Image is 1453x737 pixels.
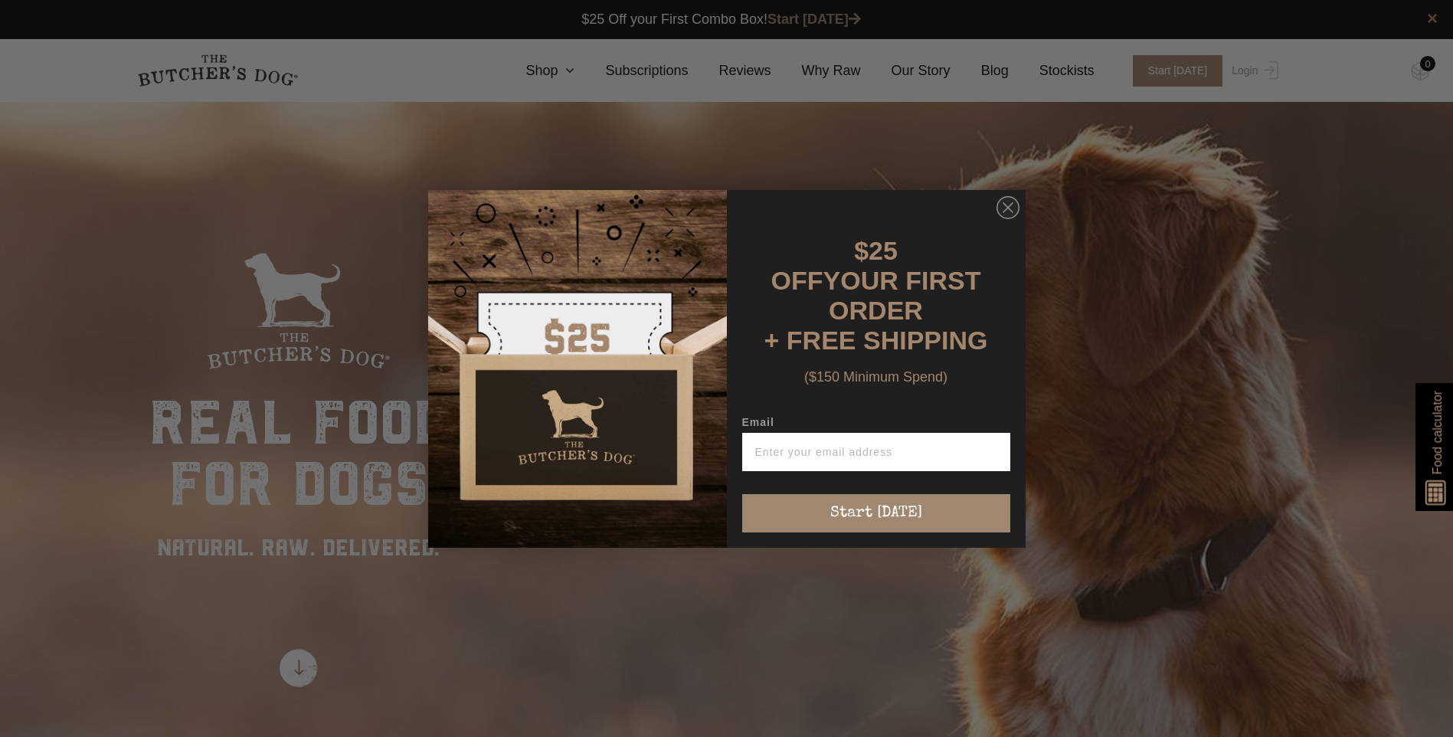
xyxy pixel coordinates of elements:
img: d0d537dc-5429-4832-8318-9955428ea0a1.jpeg [428,190,727,548]
span: ($150 Minimum Spend) [804,369,947,385]
button: Start [DATE] [742,494,1010,532]
span: Food calculator [1428,391,1446,474]
span: YOUR FIRST ORDER + FREE SHIPPING [764,266,988,355]
label: Email [742,416,1010,433]
input: Enter your email address [742,433,1010,471]
button: Close dialog [996,196,1019,219]
span: $25 OFF [771,236,898,295]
